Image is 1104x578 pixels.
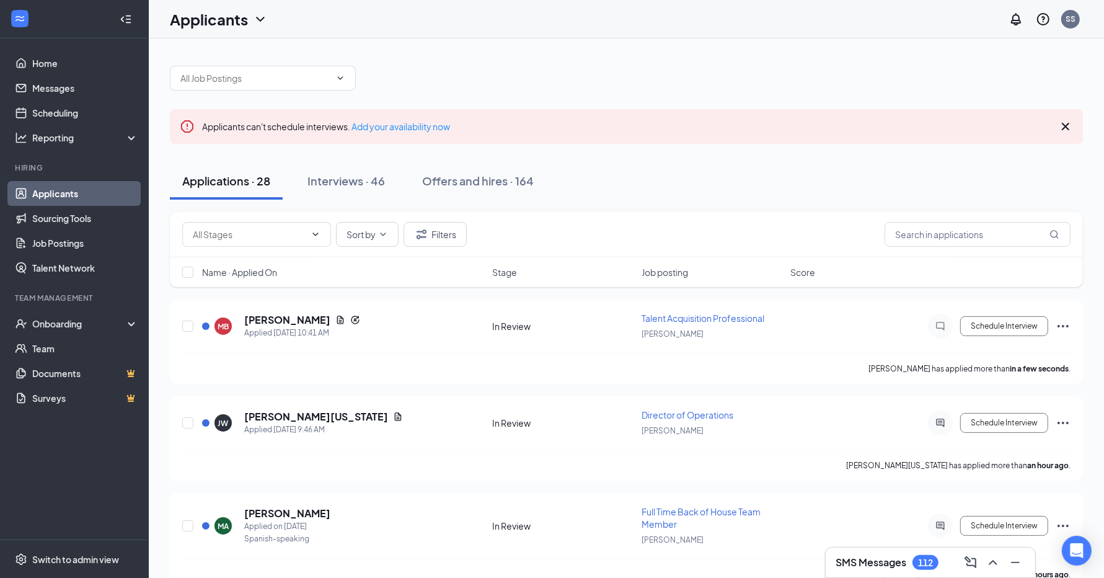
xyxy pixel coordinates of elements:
div: Applications · 28 [182,173,270,189]
svg: ChevronDown [311,229,320,239]
svg: ActiveChat [933,418,948,428]
a: Applicants [32,181,138,206]
a: SurveysCrown [32,386,138,411]
span: Sort by [347,230,376,239]
a: Talent Network [32,256,138,280]
h5: [PERSON_NAME] [244,313,330,327]
div: In Review [493,520,634,532]
span: Director of Operations [642,409,733,420]
a: Home [32,51,138,76]
span: Name · Applied On [202,266,277,278]
svg: QuestionInfo [1036,12,1051,27]
h5: [PERSON_NAME] [244,507,330,520]
span: Score [790,266,815,278]
svg: Analysis [15,131,27,144]
svg: Minimize [1008,555,1023,570]
p: [PERSON_NAME][US_STATE] has applied more than . [846,460,1071,471]
span: Applicants can't schedule interviews. [202,121,450,132]
div: Applied [DATE] 9:46 AM [244,424,403,436]
a: Add your availability now [351,121,450,132]
b: an hour ago [1027,461,1069,470]
svg: Reapply [350,315,360,325]
svg: Ellipses [1056,518,1071,533]
button: ChevronUp [983,553,1003,572]
div: MB [218,321,229,332]
svg: ChevronDown [335,73,345,83]
div: Offers and hires · 164 [422,173,534,189]
input: All Stages [193,228,306,241]
svg: Document [335,315,345,325]
button: Schedule Interview [960,413,1048,433]
div: Switch to admin view [32,553,119,566]
p: [PERSON_NAME] has applied more than . [868,363,1071,374]
span: Talent Acquisition Professional [642,313,764,324]
svg: Ellipses [1056,319,1071,334]
button: Filter Filters [404,222,467,247]
div: MA [218,521,229,531]
button: ComposeMessage [961,553,981,572]
svg: ChevronDown [253,12,268,27]
svg: Cross [1058,119,1073,134]
span: Full Time Back of House Team Member [642,506,761,530]
b: in a few seconds [1010,364,1069,373]
div: Onboarding [32,318,128,330]
div: JW [218,418,229,429]
svg: MagnifyingGlass [1049,229,1059,239]
svg: Settings [15,553,27,566]
a: Messages [32,76,138,100]
input: All Job Postings [180,71,330,85]
div: Reporting [32,131,139,144]
div: In Review [493,320,634,332]
svg: Document [393,412,403,422]
span: [PERSON_NAME] [642,329,704,339]
svg: Notifications [1009,12,1023,27]
h3: SMS Messages [836,556,906,569]
svg: Ellipses [1056,416,1071,430]
div: Applied on [DATE] [244,520,330,533]
button: Schedule Interview [960,316,1048,336]
svg: ChevronUp [986,555,1000,570]
a: Job Postings [32,231,138,256]
button: Schedule Interview [960,516,1048,536]
svg: ChevronDown [378,229,388,239]
a: Sourcing Tools [32,206,138,231]
div: 112 [918,558,933,568]
svg: Error [180,119,195,134]
input: Search in applications [885,222,1071,247]
a: DocumentsCrown [32,361,138,386]
a: Team [32,336,138,361]
svg: Collapse [120,13,132,25]
div: SS [1066,14,1075,24]
a: Scheduling [32,100,138,125]
svg: UserCheck [15,318,27,330]
div: Hiring [15,162,136,173]
div: Interviews · 46 [307,173,385,189]
span: [PERSON_NAME] [642,535,704,545]
svg: ChatInactive [933,321,948,331]
button: Minimize [1005,553,1025,572]
div: Open Intercom Messenger [1062,536,1092,566]
button: Sort byChevronDown [336,222,399,247]
h1: Applicants [170,9,248,30]
div: Applied [DATE] 10:41 AM [244,327,360,339]
h5: [PERSON_NAME][US_STATE] [244,410,388,424]
svg: ActiveChat [933,521,948,531]
div: In Review [493,417,634,429]
div: Team Management [15,293,136,303]
span: [PERSON_NAME] [642,426,704,435]
span: Stage [493,266,518,278]
div: Spanish-speaking [244,533,330,545]
svg: WorkstreamLogo [14,12,26,25]
svg: ComposeMessage [963,555,978,570]
span: Job posting [642,266,688,278]
svg: Filter [414,227,429,242]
